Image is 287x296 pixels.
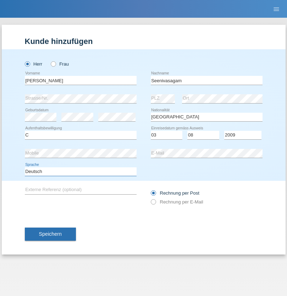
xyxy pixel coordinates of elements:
i: menu [273,6,280,13]
input: Herr [25,61,29,66]
label: Rechnung per E-Mail [151,199,203,205]
label: Rechnung per Post [151,190,199,196]
a: menu [269,7,283,11]
label: Herr [25,61,43,67]
h1: Kunde hinzufügen [25,37,263,46]
input: Frau [51,61,55,66]
span: Speichern [39,231,62,237]
label: Frau [51,61,69,67]
button: Speichern [25,228,76,241]
input: Rechnung per Post [151,190,155,199]
input: Rechnung per E-Mail [151,199,155,208]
